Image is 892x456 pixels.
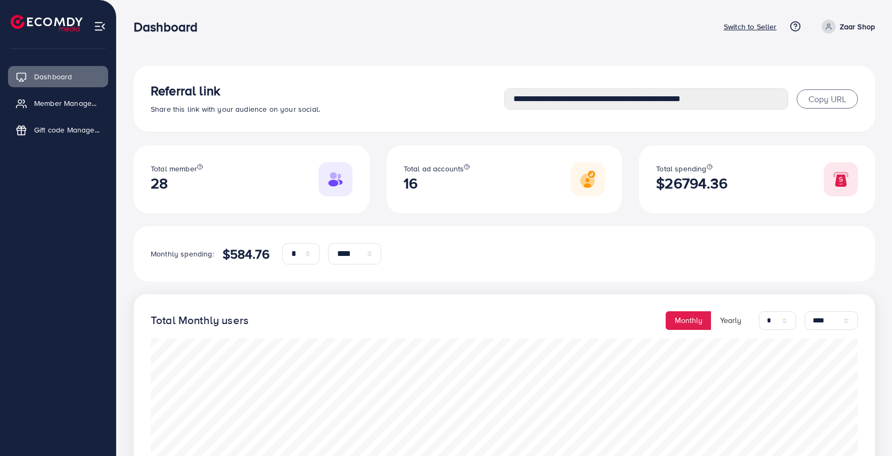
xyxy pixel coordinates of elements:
[404,163,464,174] span: Total ad accounts
[11,15,83,31] img: logo
[34,98,100,109] span: Member Management
[318,162,353,196] img: Responsive image
[711,311,750,330] button: Yearly
[8,66,108,87] a: Dashboard
[151,247,214,260] p: Monthly spending:
[656,175,727,192] h2: $26794.36
[666,311,711,330] button: Monthly
[151,314,249,327] h4: Total Monthly users
[656,163,706,174] span: Total spending
[571,162,605,196] img: Responsive image
[223,246,269,262] h4: $584.76
[151,104,320,114] span: Share this link with your audience on your social.
[34,125,100,135] span: Gift code Management
[840,20,875,33] p: Zaar Shop
[824,162,858,196] img: Responsive image
[404,175,470,192] h2: 16
[817,20,875,34] a: Zaar Shop
[134,19,206,35] h3: Dashboard
[8,119,108,140] a: Gift code Management
[724,20,777,33] p: Switch to Seller
[34,71,72,82] span: Dashboard
[94,20,106,32] img: menu
[151,163,197,174] span: Total member
[151,175,203,192] h2: 28
[847,408,884,448] iframe: Chat
[8,93,108,114] a: Member Management
[808,93,846,105] span: Copy URL
[797,89,858,109] button: Copy URL
[151,83,504,98] h3: Referral link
